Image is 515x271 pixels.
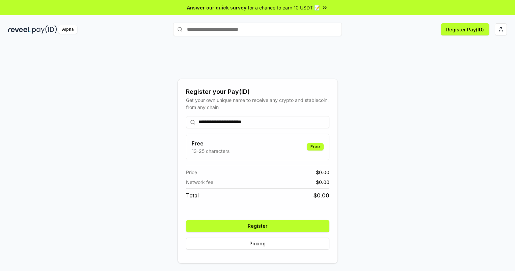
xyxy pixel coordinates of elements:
[192,147,229,155] p: 13-25 characters
[186,97,329,111] div: Get your own unique name to receive any crypto and stablecoin, from any chain
[316,169,329,176] span: $ 0.00
[186,179,213,186] span: Network fee
[8,25,31,34] img: reveel_dark
[192,139,229,147] h3: Free
[186,220,329,232] button: Register
[187,4,246,11] span: Answer our quick survey
[186,87,329,97] div: Register your Pay(ID)
[186,191,199,199] span: Total
[186,169,197,176] span: Price
[186,238,329,250] button: Pricing
[316,179,329,186] span: $ 0.00
[307,143,324,151] div: Free
[248,4,320,11] span: for a chance to earn 10 USDT 📝
[441,23,489,35] button: Register Pay(ID)
[314,191,329,199] span: $ 0.00
[32,25,57,34] img: pay_id
[58,25,77,34] div: Alpha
